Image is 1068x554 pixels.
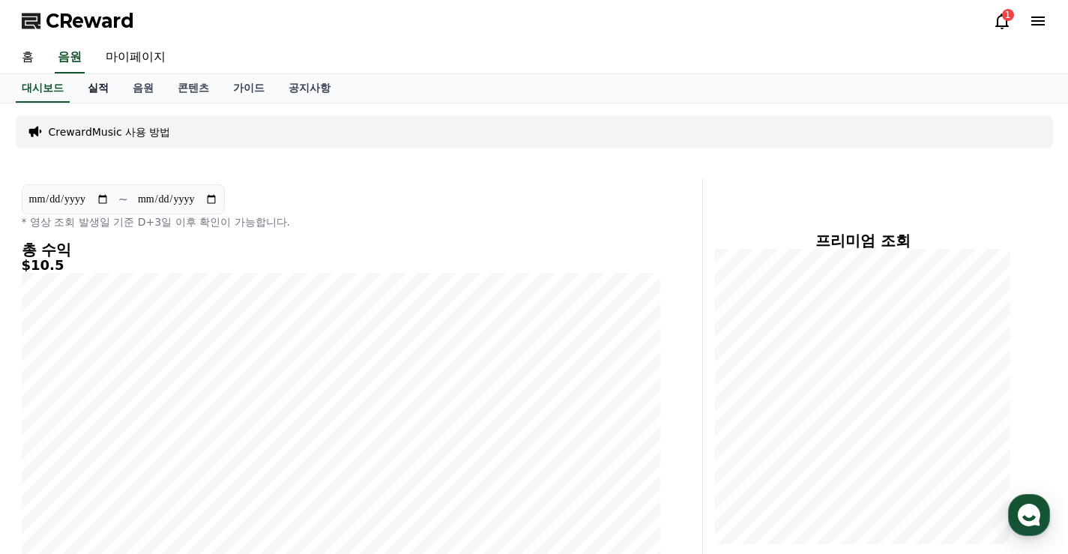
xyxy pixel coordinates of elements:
a: 가이드 [221,74,277,103]
h5: $10.5 [22,258,660,273]
h4: 프리미엄 조회 [715,232,1011,249]
a: CReward [22,9,134,33]
span: CReward [46,9,134,33]
a: 콘텐츠 [166,74,221,103]
div: 1 [1002,9,1014,21]
a: 홈 [10,42,46,73]
a: 공지사항 [277,74,343,103]
a: 실적 [76,74,121,103]
span: 설정 [232,452,250,464]
a: 대시보드 [16,74,70,103]
a: 대화 [99,430,193,467]
span: 홈 [47,452,56,464]
a: 홈 [4,430,99,467]
a: 음원 [121,74,166,103]
a: 음원 [55,42,85,73]
h4: 총 수익 [22,241,660,258]
p: ~ [118,190,128,208]
span: 대화 [137,453,155,465]
p: * 영상 조회 발생일 기준 D+3일 이후 확인이 가능합니다. [22,214,660,229]
a: 1 [993,12,1011,30]
a: CrewardMusic 사용 방법 [49,124,171,139]
a: 설정 [193,430,288,467]
a: 마이페이지 [94,42,178,73]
